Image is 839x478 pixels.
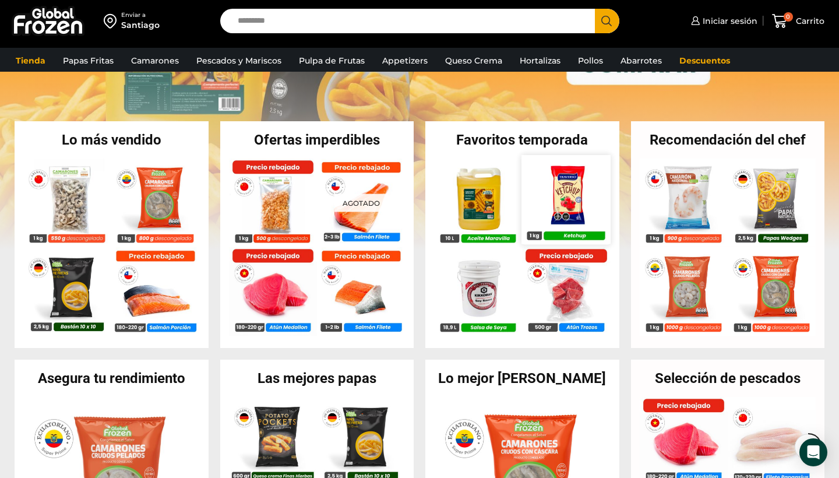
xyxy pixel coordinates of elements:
div: Open Intercom Messenger [799,438,827,466]
span: Iniciar sesión [700,15,757,27]
h2: Lo mejor [PERSON_NAME] [425,371,619,385]
a: Pollos [572,50,609,72]
span: Carrito [793,15,824,27]
a: Camarones [125,50,185,72]
a: Abarrotes [615,50,668,72]
a: Pulpa de Frutas [293,50,371,72]
a: Pescados y Mariscos [191,50,287,72]
a: 0 Carrito [769,8,827,35]
a: Papas Fritas [57,50,119,72]
button: Search button [595,9,619,33]
h2: Recomendación del chef [631,133,825,147]
h2: Lo más vendido [15,133,209,147]
h2: Asegura tu rendimiento [15,371,209,385]
div: Enviar a [121,11,160,19]
a: Hortalizas [514,50,566,72]
span: 0 [784,12,793,22]
a: Tienda [10,50,51,72]
img: address-field-icon.svg [104,11,121,31]
a: Appetizers [376,50,433,72]
a: Iniciar sesión [688,9,757,33]
h2: Selección de pescados [631,371,825,385]
div: Santiago [121,19,160,31]
h2: Ofertas imperdibles [220,133,414,147]
a: Queso Crema [439,50,508,72]
h2: Las mejores papas [220,371,414,385]
p: Agotado [334,194,387,212]
h2: Favoritos temporada [425,133,619,147]
a: Descuentos [674,50,736,72]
